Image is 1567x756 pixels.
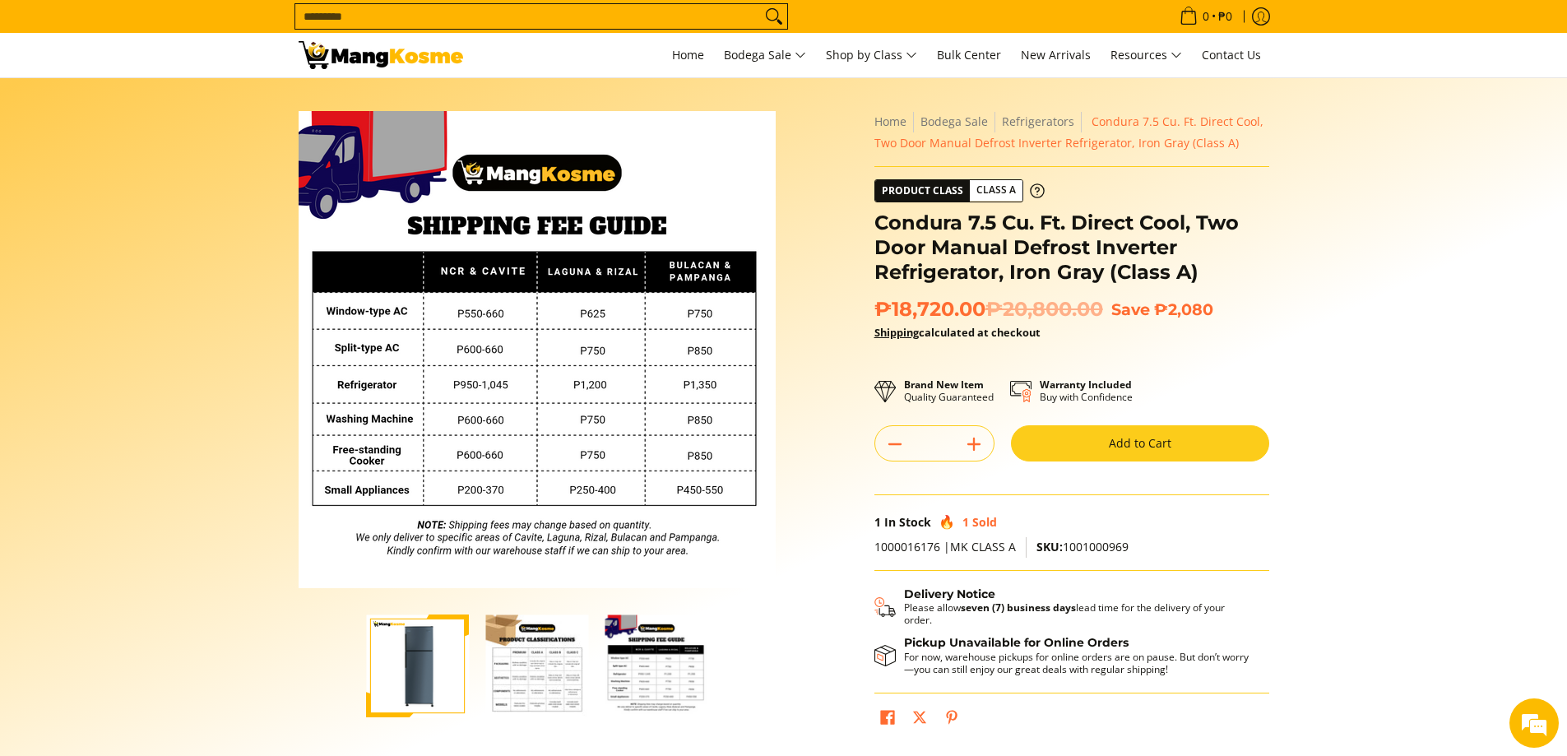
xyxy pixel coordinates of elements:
[908,706,931,734] a: Post on X
[1110,45,1182,66] span: Resources
[904,635,1129,650] strong: Pickup Unavailable for Online Orders
[1102,33,1190,77] a: Resources
[876,706,899,734] a: Share on Facebook
[8,449,313,507] textarea: Type your message and hit 'Enter'
[929,33,1009,77] a: Bulk Center
[904,378,994,403] p: Quality Guaranteed
[874,297,1103,322] span: ₱18,720.00
[920,114,988,129] a: Bodega Sale
[962,514,969,530] span: 1
[672,47,704,63] span: Home
[1202,47,1261,63] span: Contact Us
[970,180,1022,201] span: Class A
[761,4,787,29] button: Search
[1002,114,1074,129] a: Refrigerators
[818,33,925,77] a: Shop by Class
[366,615,469,717] img: condura-direct-cool-7.5-cubic-feet-2-door-manual-defrost-inverter-ref-iron-gray-full-view-mang-kosme
[95,207,227,373] span: We're online!
[940,706,963,734] a: Pin on Pinterest
[86,92,276,114] div: Chat with us now
[954,431,994,457] button: Add
[724,45,806,66] span: Bodega Sale
[1036,539,1063,554] span: SKU:
[884,514,931,530] span: In Stock
[480,33,1269,77] nav: Main Menu
[1111,299,1150,319] span: Save
[874,114,906,129] a: Home
[716,33,814,77] a: Bodega Sale
[826,45,917,66] span: Shop by Class
[299,111,776,588] img: Condura 7.5 Cu. Ft. Direct Cool, Two Door Manual Defrost Inverter Refrigerator, Iron Gray (Class A)
[1021,47,1091,63] span: New Arrivals
[874,111,1269,154] nav: Breadcrumbs
[874,114,1263,151] span: Condura 7.5 Cu. Ft. Direct Cool, Two Door Manual Defrost Inverter Refrigerator, Iron Gray (Class A)
[904,587,995,601] strong: Delivery Notice
[874,211,1269,285] h1: Condura 7.5 Cu. Ft. Direct Cool, Two Door Manual Defrost Inverter Refrigerator, Iron Gray (Class A)
[1040,378,1133,403] p: Buy with Confidence
[904,651,1253,675] p: For now, warehouse pickups for online orders are on pause. But don’t worry—you can still enjoy ou...
[1013,33,1099,77] a: New Arrivals
[985,297,1103,322] del: ₱20,800.00
[874,325,1041,340] strong: calculated at checkout
[1036,539,1129,554] span: 1001000969
[874,539,1016,554] span: 1000016176 |MK CLASS A
[972,514,997,530] span: Sold
[874,587,1253,627] button: Shipping & Delivery
[937,47,1001,63] span: Bulk Center
[485,615,588,717] img: Condura 7.5 Cu. Ft. Direct Cool, Two Door Manual Defrost Inverter Refrigerator, Iron Gray (Class ...
[874,514,881,530] span: 1
[904,601,1253,626] p: Please allow lead time for the delivery of your order.
[904,378,984,392] strong: Brand New Item
[874,179,1045,202] a: Product Class Class A
[874,325,919,340] a: Shipping
[1175,7,1237,26] span: •
[1216,11,1235,22] span: ₱0
[1011,425,1269,461] button: Add to Cart
[1154,299,1213,319] span: ₱2,080
[605,615,707,717] img: Condura 7.5 Cu. Ft. Direct Cool, Two Door Manual Defrost Inverter Refrigerator, Iron Gray (Class ...
[664,33,712,77] a: Home
[1200,11,1212,22] span: 0
[875,431,915,457] button: Subtract
[875,180,970,202] span: Product Class
[961,601,1076,615] strong: seven (7) business days
[270,8,309,48] div: Minimize live chat window
[1040,378,1132,392] strong: Warranty Included
[1194,33,1269,77] a: Contact Us
[299,41,463,69] img: Condura 7.5 Cu. Ft. Direct Cool, Two Door Manual Defrost Inverter Refr | Mang Kosme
